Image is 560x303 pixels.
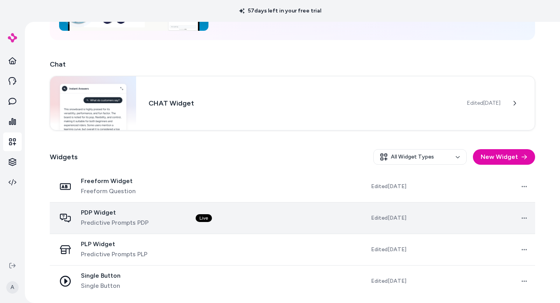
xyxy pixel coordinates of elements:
[467,99,500,107] span: Edited [DATE]
[50,151,78,162] h2: Widgets
[371,246,406,254] span: Edited [DATE]
[371,183,406,190] span: Edited [DATE]
[81,177,136,185] span: Freeform Widget
[50,76,136,130] img: Chat widget
[81,218,149,227] span: Predictive Prompts PDP
[81,272,121,280] span: Single Button
[371,214,406,222] span: Edited [DATE]
[50,59,535,70] h2: Chat
[50,76,535,130] a: Chat widgetCHAT WidgetEdited[DATE]
[234,7,326,15] p: 57 days left in your free trial
[81,209,149,217] span: PDP Widget
[473,149,535,165] button: New Widget
[6,281,19,294] span: A
[81,240,147,248] span: PLP Widget
[196,214,212,222] div: Live
[81,187,136,196] span: Freeform Question
[81,281,121,291] span: Single Button
[81,250,147,259] span: Predictive Prompts PLP
[5,275,20,300] button: A
[371,277,406,285] span: Edited [DATE]
[373,149,467,165] button: All Widget Types
[8,33,17,42] img: alby Logo
[149,98,455,109] h3: CHAT Widget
